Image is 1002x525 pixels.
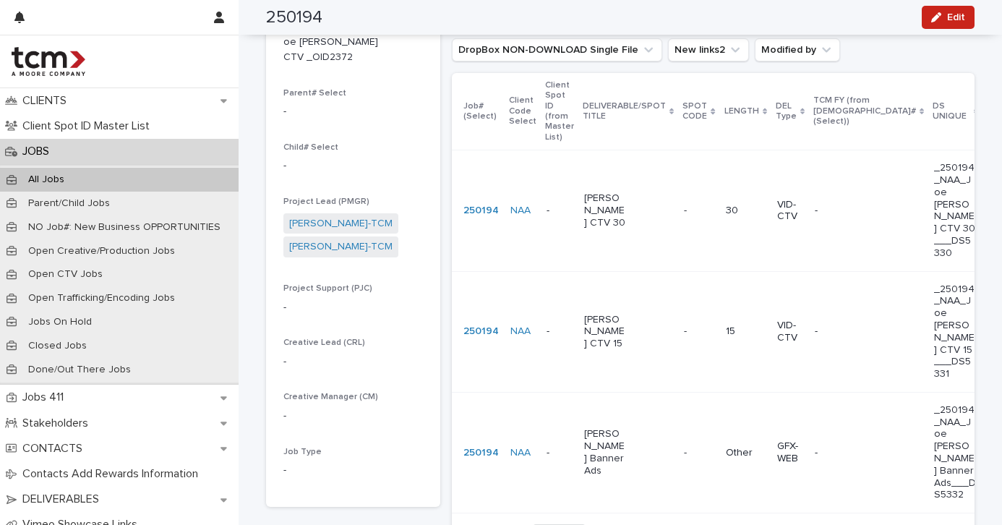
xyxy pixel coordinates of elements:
[684,202,690,217] p: -
[17,221,232,234] p: NO Job#: New Business OPPORTUNITIES
[684,323,690,338] p: -
[17,390,75,404] p: Jobs 411
[777,320,803,344] p: VID-CTV
[12,47,85,76] img: 4hMmSqQkux38exxPVZHQ
[17,467,210,481] p: Contacts Add Rewards Information
[933,98,970,125] p: DS UNIQUE
[283,393,378,401] span: Creative Manager (CM)
[815,447,857,459] p: -
[584,314,627,350] p: [PERSON_NAME] CTV 15
[815,205,857,217] p: -
[17,145,61,158] p: JOBS
[17,268,114,281] p: Open CTV Jobs
[17,442,94,456] p: CONTACTS
[283,89,346,98] span: Parent# Select
[934,283,977,380] p: _250194_NAA_Joe [PERSON_NAME] CTV 15 ___DS5331
[283,104,423,119] p: -
[755,38,840,61] button: Modified by
[283,448,322,456] span: Job Type
[463,98,500,125] p: Job# (Select)
[452,38,662,61] button: DropBox NON-DOWNLOAD Single File
[547,447,573,459] p: -
[726,447,766,459] p: Other
[17,316,103,328] p: Jobs On Hold
[17,340,98,352] p: Closed Jobs
[463,205,499,217] a: 250194
[283,354,423,370] p: -
[289,216,393,231] a: [PERSON_NAME]-TCM
[510,325,531,338] a: NAA
[266,7,322,28] h2: 250194
[547,205,573,217] p: -
[289,239,393,255] a: [PERSON_NAME]-TCM
[283,300,423,315] p: -
[777,199,803,223] p: VID-CTV
[726,205,766,217] p: 30
[283,284,372,293] span: Project Support (PJC)
[283,20,388,64] p: 250194_NAA_CTV__Joe [PERSON_NAME] CTV _OID2372
[283,409,423,424] p: -
[777,440,803,465] p: GFX-WEB
[815,325,857,338] p: -
[922,6,975,29] button: Edit
[947,12,965,22] span: Edit
[545,77,574,145] p: Client Spot ID (from Master List)
[283,463,423,478] p: -
[17,417,100,430] p: Stakeholders
[17,292,187,304] p: Open Trafficking/Encoding Jobs
[283,338,365,347] span: Creative Lead (CRL)
[584,428,627,477] p: [PERSON_NAME] Banner Ads
[463,325,499,338] a: 250194
[776,98,797,125] p: DEL Type
[283,158,423,174] p: -
[583,98,666,125] p: DELIVERABLE/SPOT TITLE
[726,325,766,338] p: 15
[684,444,690,459] p: -
[17,492,111,506] p: DELIVERABLES
[584,192,627,229] p: [PERSON_NAME] CTV 30
[934,404,977,501] p: _250194_NAA_Joe [PERSON_NAME] Banner Ads___DS5332
[17,364,142,376] p: Done/Out There Jobs
[17,245,187,257] p: Open Creative/Production Jobs
[682,98,707,125] p: SPOT CODE
[668,38,749,61] button: New links2
[17,174,76,186] p: All Jobs
[17,197,121,210] p: Parent/Child Jobs
[283,143,338,152] span: Child# Select
[547,325,573,338] p: -
[510,447,531,459] a: NAA
[17,119,161,133] p: Client Spot ID Master List
[283,197,369,206] span: Project Lead (PMGR)
[510,205,531,217] a: NAA
[17,94,78,108] p: CLIENTS
[813,93,916,129] p: TCM FY (from [DEMOGRAPHIC_DATA]# (Select))
[934,162,977,259] p: _250194_NAA_Joe [PERSON_NAME] CTV 30 ___DS5330
[724,103,759,119] p: LENGTH
[463,447,499,459] a: 250194
[509,93,536,129] p: Client Code Select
